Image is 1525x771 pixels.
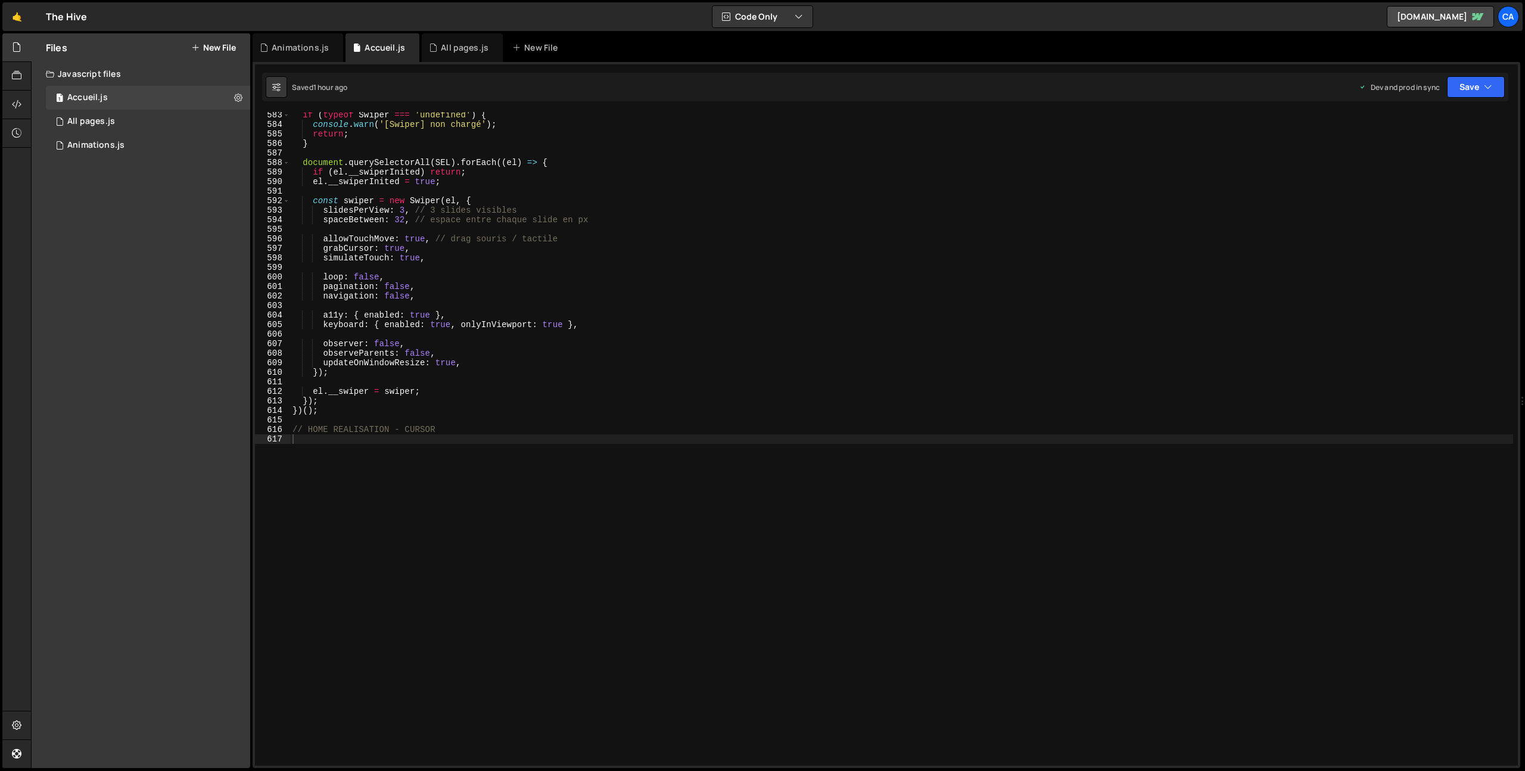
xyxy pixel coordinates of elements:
button: Save [1447,76,1505,98]
div: 605 [255,320,290,329]
div: 17034/46801.js [46,86,250,110]
div: 597 [255,244,290,253]
div: Javascript files [32,62,250,86]
button: Code Only [712,6,813,27]
div: 616 [255,425,290,434]
div: 611 [255,377,290,387]
div: 613 [255,396,290,406]
div: Accueil.js [365,42,405,54]
h2: Files [46,41,67,54]
div: 593 [255,206,290,215]
div: Accueil.js [67,92,108,103]
a: [DOMAIN_NAME] [1387,6,1494,27]
div: 598 [255,253,290,263]
div: Animations.js [67,140,125,151]
div: 17034/46849.js [46,133,250,157]
div: 614 [255,406,290,415]
div: 602 [255,291,290,301]
div: 583 [255,110,290,120]
div: 594 [255,215,290,225]
div: 588 [255,158,290,167]
div: 606 [255,329,290,339]
div: 608 [255,349,290,358]
div: 585 [255,129,290,139]
a: Ca [1498,6,1519,27]
div: 617 [255,434,290,444]
button: New File [191,43,236,52]
div: 612 [255,387,290,396]
div: 592 [255,196,290,206]
div: 604 [255,310,290,320]
div: 586 [255,139,290,148]
div: 615 [255,415,290,425]
div: 596 [255,234,290,244]
div: 610 [255,368,290,377]
div: 607 [255,339,290,349]
div: 1 hour ago [313,82,348,92]
div: All pages.js [441,42,488,54]
div: All pages.js [67,116,115,127]
div: 595 [255,225,290,234]
div: 603 [255,301,290,310]
div: 599 [255,263,290,272]
span: 1 [56,94,63,104]
div: The Hive [46,10,87,24]
div: Saved [292,82,347,92]
div: 584 [255,120,290,129]
div: 17034/46803.js [46,110,250,133]
div: 590 [255,177,290,186]
div: 589 [255,167,290,177]
a: 🤙 [2,2,32,31]
div: Dev and prod in sync [1359,82,1440,92]
div: New File [512,42,562,54]
div: 609 [255,358,290,368]
div: 601 [255,282,290,291]
div: 587 [255,148,290,158]
div: 600 [255,272,290,282]
div: 591 [255,186,290,196]
div: Animations.js [272,42,329,54]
